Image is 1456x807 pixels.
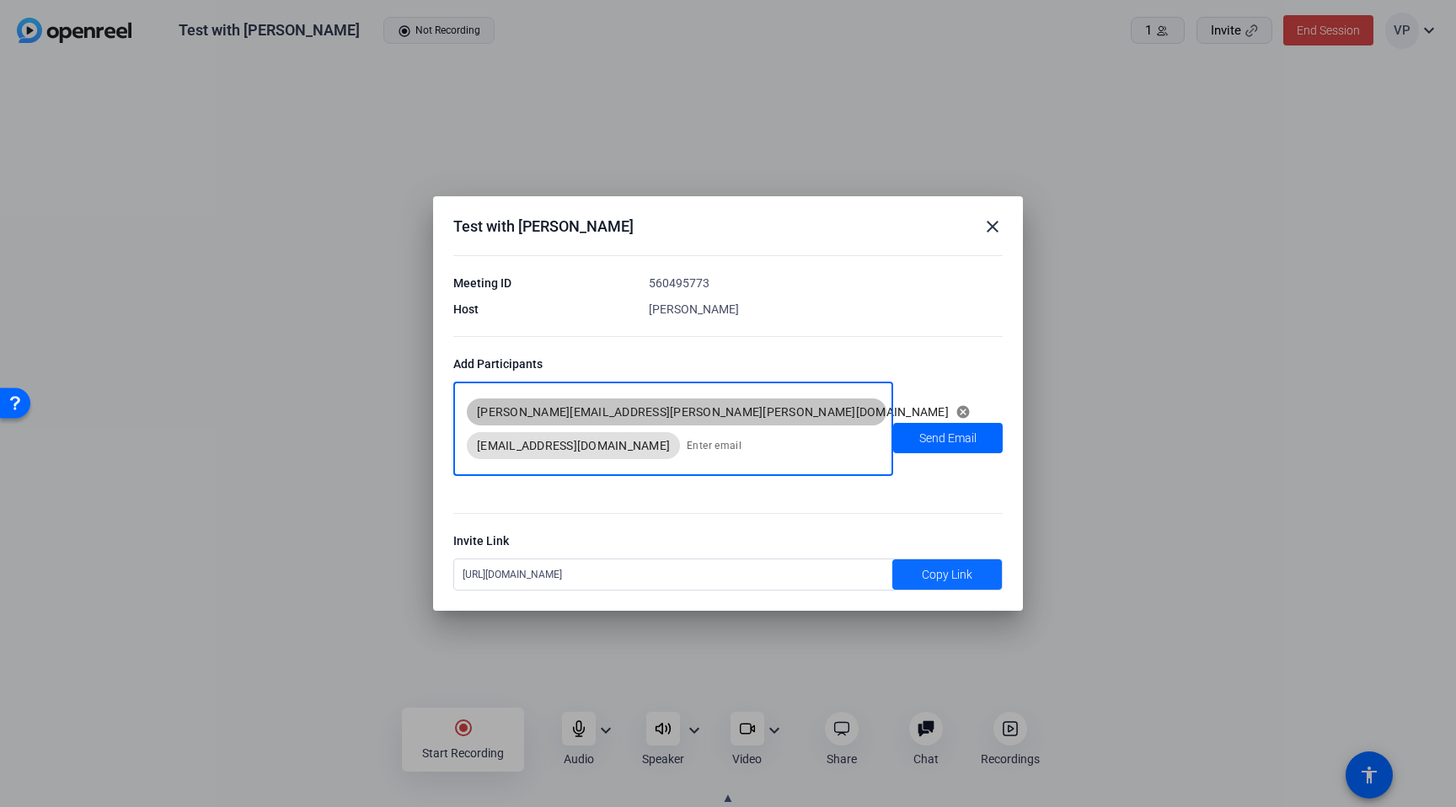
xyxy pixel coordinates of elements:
[982,216,1003,237] mat-icon: close
[722,790,735,805] span: ▲
[477,403,949,420] span: [PERSON_NAME][EMAIL_ADDRESS][PERSON_NAME][PERSON_NAME][DOMAIN_NAME]
[453,301,630,318] div: Host
[922,566,972,584] span: Copy Link
[919,430,977,447] span: Send Email
[453,355,1003,372] div: Add Participants
[949,404,977,420] mat-icon: cancel
[1372,723,1436,787] iframe: To enrich screen reader interactions, please activate Accessibility in Grammarly extension settings
[893,423,1003,453] button: Send Email
[649,275,1003,291] div: 560495773
[453,275,630,291] div: Meeting ID
[649,301,1003,318] div: [PERSON_NAME]
[454,559,892,590] div: [URL][DOMAIN_NAME]
[453,532,1003,549] div: Invite Link
[892,559,1002,590] button: Copy Link
[687,429,880,462] input: Enter email
[477,437,670,454] span: [EMAIL_ADDRESS][DOMAIN_NAME]
[453,216,634,237] div: Test with [PERSON_NAME]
